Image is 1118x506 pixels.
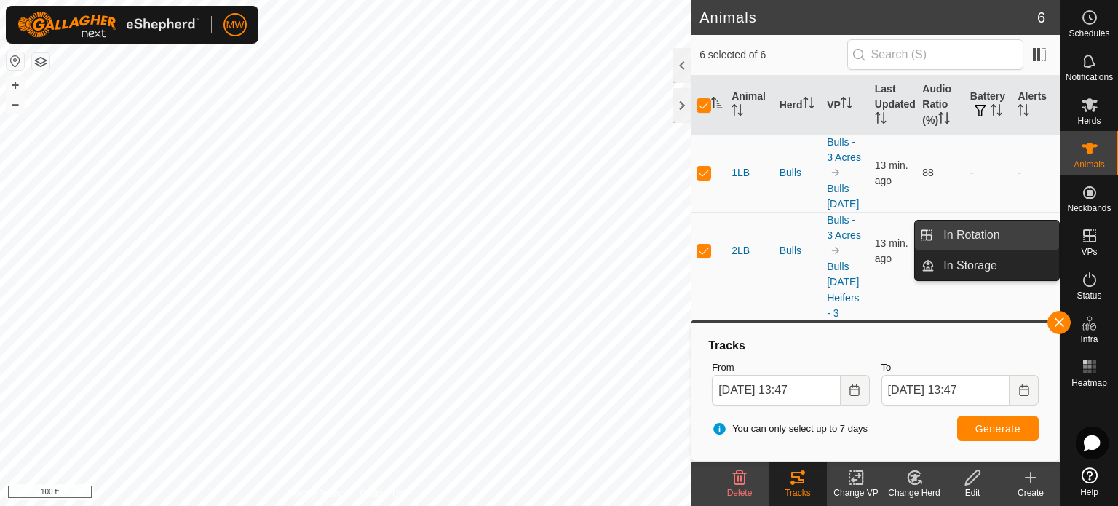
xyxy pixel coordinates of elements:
[7,52,24,70] button: Reset Map
[226,17,245,33] span: MW
[732,243,750,258] span: 2LB
[881,360,1039,375] label: To
[1010,375,1039,406] button: Choose Date
[732,165,750,181] span: 1LB
[1067,204,1111,213] span: Neckbands
[780,165,816,181] div: Bulls
[943,257,997,274] span: In Storage
[935,221,1059,250] a: In Rotation
[699,47,847,63] span: 6 selected of 6
[869,76,917,135] th: Last Updated
[712,422,868,436] span: You can only select up to 7 days
[841,375,870,406] button: Choose Date
[1069,29,1109,38] span: Schedules
[769,486,827,499] div: Tracks
[827,486,885,499] div: Change VP
[875,159,908,186] span: Aug 23, 2025, 1:35 PM
[1066,73,1113,82] span: Notifications
[922,167,934,178] span: 88
[732,106,743,118] p-sorticon: Activate to sort
[17,12,199,38] img: Gallagher Logo
[938,114,950,126] p-sorticon: Activate to sort
[712,360,869,375] label: From
[885,486,943,499] div: Change Herd
[1071,379,1107,387] span: Heatmap
[699,9,1037,26] h2: Animals
[935,251,1059,280] a: In Storage
[827,183,859,210] a: Bulls [DATE]
[288,487,343,500] a: Privacy Policy
[726,76,774,135] th: Animal
[943,486,1002,499] div: Edit
[847,39,1023,70] input: Search (S)
[975,423,1020,435] span: Generate
[875,114,887,126] p-sorticon: Activate to sort
[1012,290,1060,383] td: -
[915,251,1059,280] li: In Storage
[827,292,859,334] a: Heifers - 3 Acres
[827,214,861,241] a: Bulls - 3 Acres
[830,167,841,178] img: to
[1060,462,1118,502] a: Help
[830,245,841,256] img: to
[1037,7,1045,28] span: 6
[964,212,1012,290] td: -
[774,76,822,135] th: Herd
[916,76,964,135] th: Audio Ratio (%)
[803,99,814,111] p-sorticon: Activate to sort
[1012,76,1060,135] th: Alerts
[841,99,852,111] p-sorticon: Activate to sort
[821,76,869,135] th: VP
[1080,488,1098,497] span: Help
[1080,335,1098,344] span: Infra
[360,487,403,500] a: Contact Us
[32,53,49,71] button: Map Layers
[7,76,24,94] button: +
[1077,291,1101,300] span: Status
[1012,134,1060,212] td: -
[1077,116,1101,125] span: Herds
[991,106,1002,118] p-sorticon: Activate to sort
[1012,212,1060,290] td: -
[1018,106,1029,118] p-sorticon: Activate to sort
[706,337,1044,355] div: Tracks
[827,261,859,288] a: Bulls [DATE]
[1002,486,1060,499] div: Create
[827,136,861,163] a: Bulls - 3 Acres
[780,243,816,258] div: Bulls
[964,290,1012,383] td: -
[727,488,753,498] span: Delete
[1074,160,1105,169] span: Animals
[964,134,1012,212] td: -
[875,237,908,264] span: Aug 23, 2025, 1:35 PM
[964,76,1012,135] th: Battery
[915,221,1059,250] li: In Rotation
[7,95,24,113] button: –
[957,416,1039,441] button: Generate
[711,99,723,111] p-sorticon: Activate to sort
[1081,248,1097,256] span: VPs
[943,226,999,244] span: In Rotation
